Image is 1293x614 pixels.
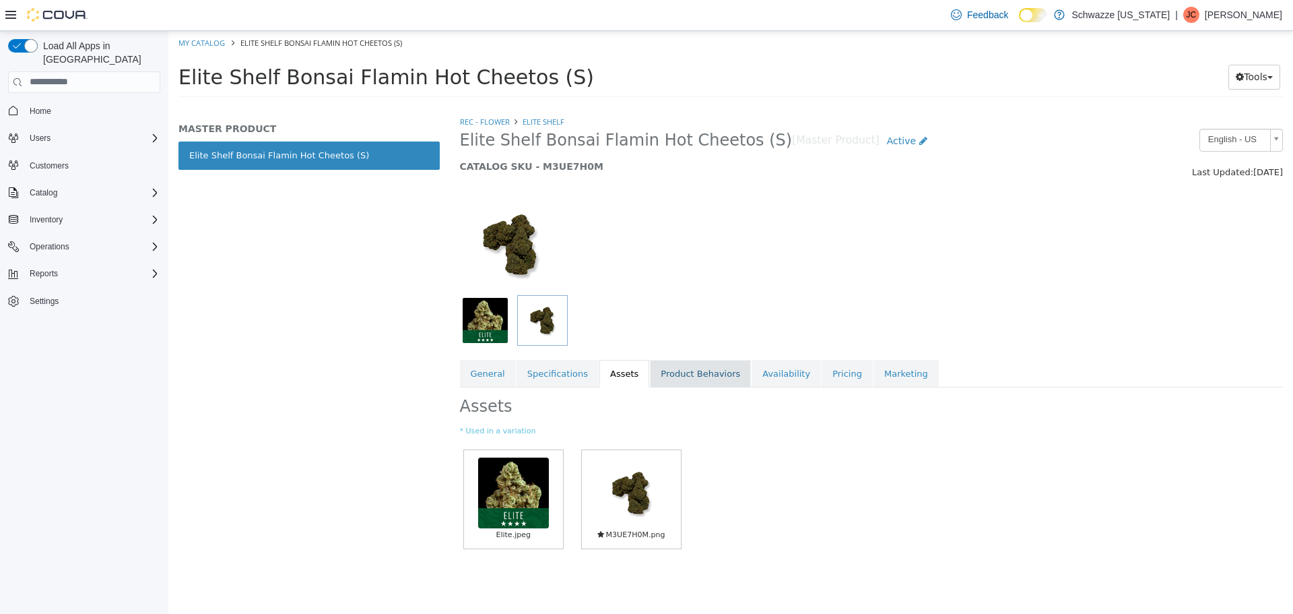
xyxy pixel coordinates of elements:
span: Operations [30,241,69,252]
button: Operations [3,237,166,256]
span: Elite Shelf Bonsai Flamin Hot Cheetos (S) [72,7,234,17]
span: [DATE] [1085,136,1115,146]
img: 150 [292,163,393,264]
img: Elite.jpeg [310,427,380,497]
a: English - US [1031,98,1115,121]
span: Catalog [30,187,57,198]
a: Availability [583,329,653,357]
button: Reports [24,266,63,282]
span: Settings [24,293,160,309]
button: Settings [3,291,166,311]
span: Customers [30,160,69,171]
a: Settings [24,293,64,309]
button: Tools [1060,34,1112,59]
span: Catalog [24,185,160,201]
div: Jennifer Cunningham [1183,7,1199,23]
input: Dark Mode [1019,8,1047,22]
a: Elite Shelf [354,86,396,96]
small: [Master Product] [624,104,711,115]
span: Users [30,133,51,144]
span: Home [24,102,160,119]
h5: MASTER PRODUCT [10,92,271,104]
img: M3UE7H0M.png [428,427,498,497]
span: Dark Mode [1019,22,1020,23]
a: Customers [24,158,74,174]
button: Inventory [3,210,166,229]
button: Users [24,130,56,146]
span: Inventory [24,212,160,228]
a: Active [711,98,766,123]
button: Home [3,101,166,121]
a: Marketing [705,329,770,357]
span: Home [30,106,51,117]
span: Reports [30,268,58,279]
h5: CATALOG SKU - M3UE7H0M [292,129,904,142]
button: Users [3,129,166,148]
span: Inventory [30,214,63,225]
nav: Complex example [8,96,160,346]
span: English - US [1032,98,1096,119]
p: | [1175,7,1178,23]
button: Customers [3,156,166,175]
a: Specifications [348,329,430,357]
span: Settings [30,296,59,307]
span: Operations [24,239,160,255]
span: JC [1187,7,1197,23]
span: Load All Apps in [GEOGRAPHIC_DATA] [38,39,160,66]
button: Inventory [24,212,68,228]
span: Reports [24,266,160,282]
p: Schwazze [US_STATE] [1071,7,1170,23]
a: Home [24,103,57,119]
span: M3UE7H0M.png [429,499,496,510]
img: Cova [27,8,88,22]
small: * Used in a variation [292,395,1115,406]
span: Elite Shelf Bonsai Flamin Hot Cheetos (S) [292,99,624,120]
span: Active [719,104,748,115]
span: Elite.jpeg [327,499,362,510]
span: Elite Shelf Bonsai Flamin Hot Cheetos (S) [10,34,426,58]
a: REC - Flower [292,86,341,96]
button: Catalog [24,185,63,201]
a: My Catalog [10,7,57,17]
button: Reports [3,264,166,283]
a: Pricing [653,329,704,357]
span: Feedback [967,8,1008,22]
button: Catalog [3,183,166,202]
a: Feedback [946,1,1014,28]
a: Assets [431,329,481,357]
p: [PERSON_NAME] [1205,7,1282,23]
span: Users [24,130,160,146]
a: Product Behaviors [482,329,583,357]
a: General [292,329,347,357]
span: Customers [24,157,160,174]
h2: Assets [292,365,997,386]
span: Last Updated: [1024,136,1085,146]
button: Operations [24,239,75,255]
a: Elite Shelf Bonsai Flamin Hot Cheetos (S) [10,111,271,139]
